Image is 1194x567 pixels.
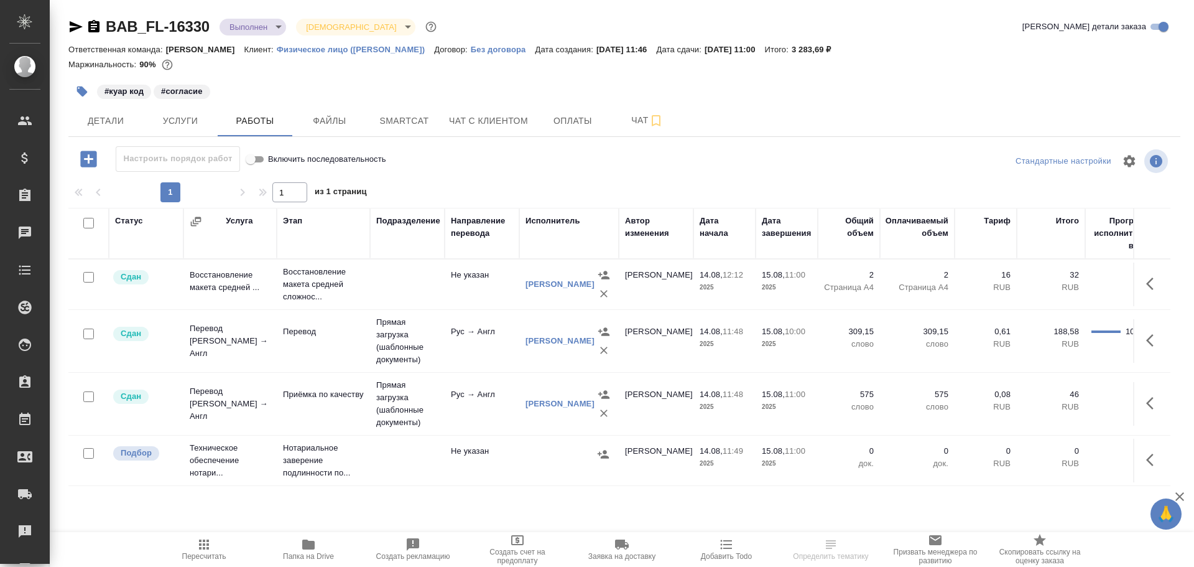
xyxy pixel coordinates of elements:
td: Не указан [445,263,519,306]
button: [DEMOGRAPHIC_DATA] [302,22,400,32]
div: 100.00% [1126,326,1147,338]
p: 0,08 [961,388,1011,401]
p: 90% [139,60,159,69]
p: RUB [961,401,1011,413]
span: Файлы [300,113,359,129]
div: Автор изменения [625,215,687,240]
p: Итого: [765,45,792,54]
p: 10:00 [785,327,805,336]
p: Дата сдачи: [657,45,705,54]
p: Сдан [121,390,141,403]
td: Рус → Англ [445,319,519,363]
p: [PERSON_NAME] [166,45,244,54]
button: Добавить тэг [68,78,96,105]
p: Страница А4 [886,281,948,294]
div: Выполнен [220,19,286,35]
button: Удалить [595,404,613,423]
button: Доп статусы указывают на важность/срочность заказа [423,19,439,35]
td: Перевод [PERSON_NAME] → Англ [183,379,277,429]
a: Без договора [471,44,535,54]
div: Прогресс исполнителя в SC [1091,215,1147,252]
p: Страница А4 [824,281,874,294]
div: Менеджер проверил работу исполнителя, передает ее на следующий этап [112,326,177,342]
p: 11:49 [723,446,743,456]
div: Дата начала [700,215,749,240]
button: Назначить [595,385,613,404]
p: [DATE] 11:00 [705,45,765,54]
div: Менеджер проверил работу исполнителя, передает ее на следующий этап [112,269,177,286]
p: 14.08, [700,270,723,279]
button: Здесь прячутся важные кнопки [1139,388,1169,418]
td: Прямая загрузка (шаблонные документы) [370,310,445,372]
p: 2025 [762,338,812,350]
p: Без договора [471,45,535,54]
p: 575 [824,388,874,401]
p: 2025 [700,338,749,350]
td: [PERSON_NAME] [619,263,693,306]
p: 575 [886,388,948,401]
button: Удалить [595,284,613,303]
td: Перевод [PERSON_NAME] → Англ [183,316,277,366]
p: 15.08, [762,390,785,399]
p: 0 [886,445,948,457]
button: Скопировать ссылку для ЯМессенджера [68,19,83,34]
span: Детали [76,113,136,129]
p: RUB [961,281,1011,294]
p: Восстановление макета средней сложнос... [283,266,364,303]
div: Статус [115,215,143,227]
span: Работы [225,113,285,129]
p: 2025 [762,281,812,294]
div: Подразделение [376,215,440,227]
span: 🙏 [1155,501,1177,527]
p: Клиент: [244,45,277,54]
p: 11:48 [723,390,743,399]
a: [PERSON_NAME] [525,399,595,408]
td: Не указан [445,439,519,482]
p: 188,58 [1023,326,1079,338]
button: Добавить работу [72,146,106,172]
span: Чат [618,113,677,128]
button: Здесь прячутся важные кнопки [1139,269,1169,299]
p: 15.08, [762,327,785,336]
div: Оплачиваемый объем [886,215,948,240]
p: 2 [886,269,948,281]
p: [DATE] 11:46 [596,45,657,54]
p: RUB [1023,457,1079,470]
p: Физическое лицо ([PERSON_NAME]) [277,45,434,54]
p: Сдан [121,327,141,340]
p: 32 [1023,269,1079,281]
span: Оплаты [543,113,603,129]
span: Посмотреть информацию [1144,149,1170,173]
p: 2025 [700,281,749,294]
a: BAB_FL-16330 [106,18,210,35]
td: [PERSON_NAME] [619,439,693,482]
p: Подбор [121,447,152,459]
span: из 1 страниц [315,184,367,202]
p: слово [886,401,948,413]
p: Сдан [121,271,141,283]
p: Ответственная команда: [68,45,166,54]
div: Этап [283,215,302,227]
td: Рус → Англ [445,382,519,426]
div: Итого [1056,215,1079,227]
button: Выполнен [226,22,271,32]
button: Назначить [594,445,613,464]
div: Дата завершения [762,215,812,240]
p: 16 [961,269,1011,281]
span: [PERSON_NAME] детали заказа [1022,21,1146,33]
p: RUB [961,457,1011,470]
button: Здесь прячутся важные кнопки [1139,445,1169,475]
a: Физическое лицо ([PERSON_NAME]) [277,44,434,54]
p: 14.08, [700,327,723,336]
p: 0 [961,445,1011,457]
p: #согласие [161,85,203,98]
p: 14.08, [700,390,723,399]
p: 2025 [700,457,749,470]
span: Включить последовательность [268,153,386,166]
div: Направление перевода [451,215,513,240]
p: слово [824,338,874,350]
span: согласие [152,85,211,96]
button: 🙏 [1150,499,1182,530]
p: 0 [824,445,874,457]
button: Назначить [595,322,613,341]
